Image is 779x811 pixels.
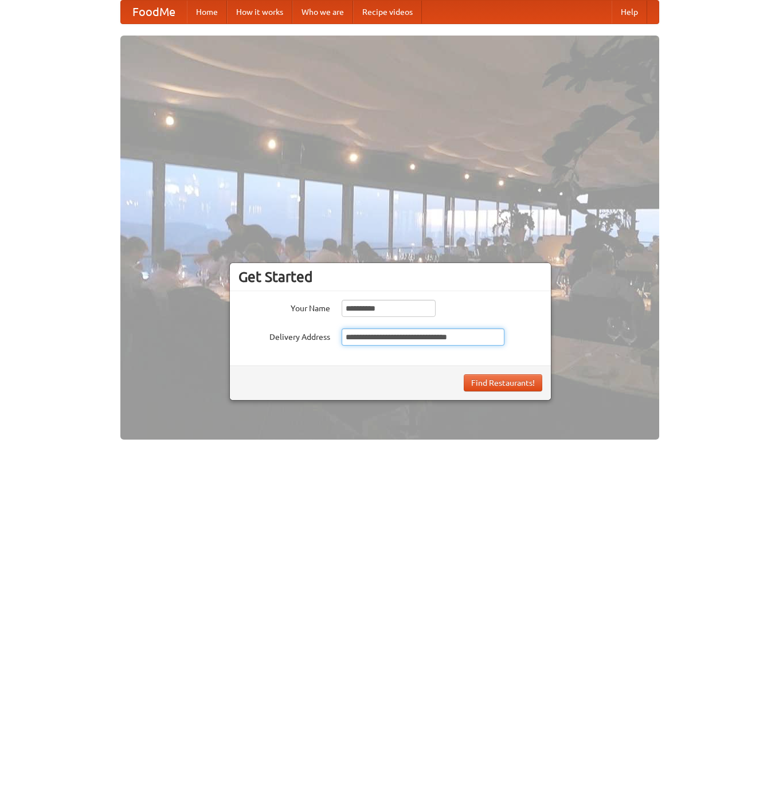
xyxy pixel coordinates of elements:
a: Who we are [292,1,353,23]
button: Find Restaurants! [464,374,542,391]
a: FoodMe [121,1,187,23]
h3: Get Started [238,268,542,285]
label: Delivery Address [238,328,330,343]
a: Recipe videos [353,1,422,23]
a: Help [612,1,647,23]
label: Your Name [238,300,330,314]
a: How it works [227,1,292,23]
a: Home [187,1,227,23]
